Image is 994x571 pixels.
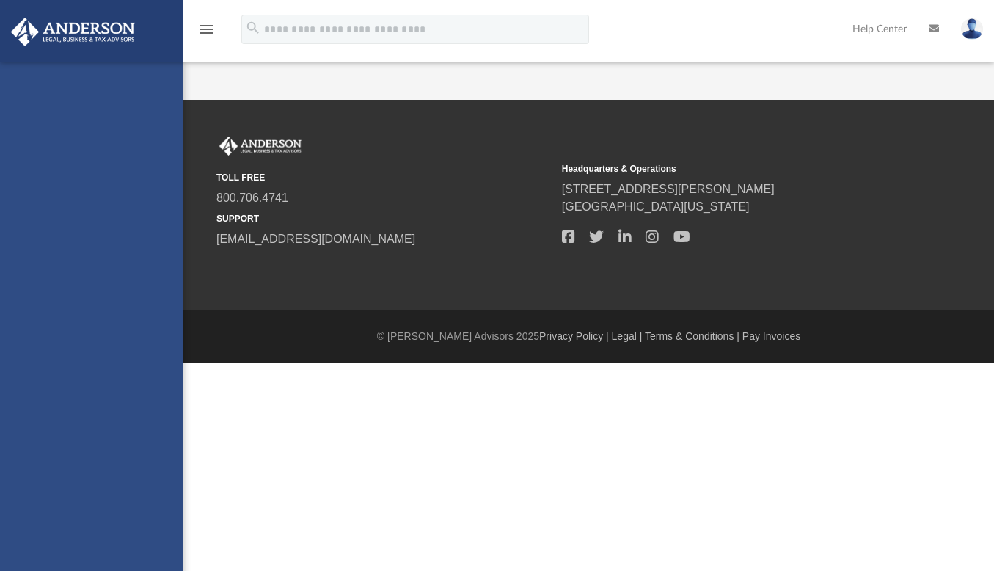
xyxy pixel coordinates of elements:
[7,18,139,46] img: Anderson Advisors Platinum Portal
[562,162,897,175] small: Headquarters & Operations
[216,212,552,225] small: SUPPORT
[645,330,739,342] a: Terms & Conditions |
[216,137,304,156] img: Anderson Advisors Platinum Portal
[183,329,994,344] div: © [PERSON_NAME] Advisors 2025
[198,28,216,38] a: menu
[216,192,288,204] a: 800.706.4741
[562,183,775,195] a: [STREET_ADDRESS][PERSON_NAME]
[562,200,750,213] a: [GEOGRAPHIC_DATA][US_STATE]
[539,330,609,342] a: Privacy Policy |
[198,21,216,38] i: menu
[216,233,415,245] a: [EMAIL_ADDRESS][DOMAIN_NAME]
[216,171,552,184] small: TOLL FREE
[742,330,800,342] a: Pay Invoices
[961,18,983,40] img: User Pic
[245,20,261,36] i: search
[612,330,643,342] a: Legal |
